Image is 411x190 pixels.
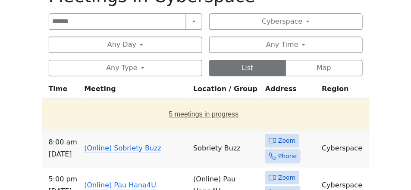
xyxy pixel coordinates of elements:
[45,102,363,126] button: 5 meetings in progress
[286,60,363,76] button: Map
[209,60,286,76] button: List
[278,135,295,146] span: Zoom
[278,151,297,162] span: Phone
[209,37,363,53] button: Any Time
[318,83,369,99] th: Region
[186,13,202,30] button: Search
[190,83,262,99] th: Location / Group
[81,83,190,99] th: Meeting
[49,173,78,185] span: 5:00 PM
[42,83,81,99] th: Time
[49,136,78,148] span: 8:00 AM
[49,60,202,76] button: Any Type
[190,130,262,167] td: Sobriety Buzz
[84,144,161,152] a: (Online) Sobriety Buzz
[209,13,363,30] button: Cyberspace
[318,130,369,167] td: Cyberspace
[262,83,318,99] th: Address
[49,37,202,53] button: Any Day
[278,172,295,183] span: Zoom
[84,181,156,189] a: (Online) Pau Hana4U
[49,148,78,160] span: [DATE]
[49,13,186,30] input: Search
